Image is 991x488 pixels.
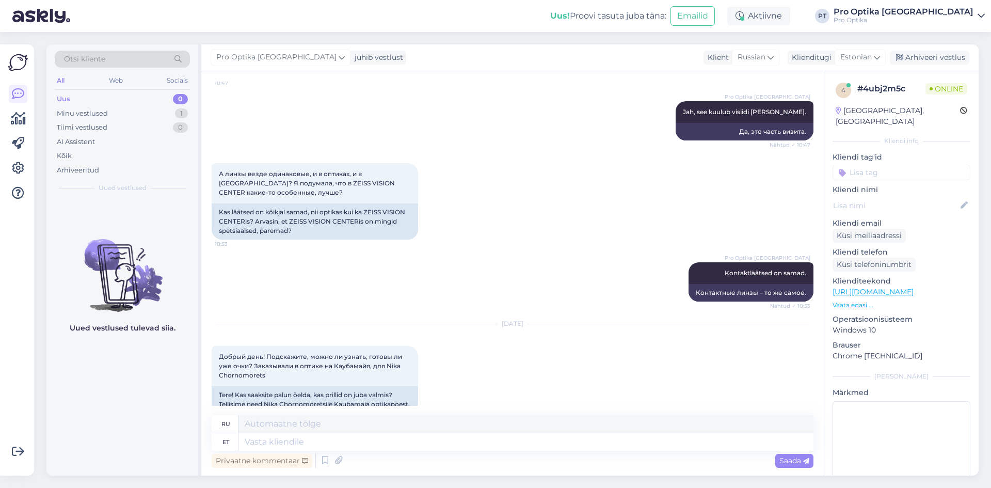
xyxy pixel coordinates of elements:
span: 4 [841,86,845,94]
div: 0 [173,94,188,104]
a: Pro Optika [GEOGRAPHIC_DATA]Pro Optika [834,8,985,24]
span: Nähtud ✓ 10:47 [770,141,810,149]
input: Lisa tag [833,165,970,180]
span: 10:47 [215,79,253,87]
span: Saada [779,456,809,465]
div: Uus [57,94,70,104]
div: Pro Optika [GEOGRAPHIC_DATA] [834,8,973,16]
div: Aktiivne [727,7,790,25]
a: [URL][DOMAIN_NAME] [833,287,914,296]
div: Küsi telefoninumbrit [833,258,916,272]
p: Operatsioonisüsteem [833,314,970,325]
div: et [222,433,229,451]
b: Uus! [550,11,570,21]
div: Контактные линзы – то же самое. [689,284,813,302]
div: AI Assistent [57,137,95,147]
p: Kliendi nimi [833,184,970,195]
span: А линзы везде одинаковые, и в оптиках, и в [GEOGRAPHIC_DATA]? Я подумала, что в ZEISS VISION CENT... [219,170,396,196]
div: Pro Optika [834,16,973,24]
div: Socials [165,74,190,87]
p: Chrome [TECHNICAL_ID] [833,351,970,361]
div: Küsi meiliaadressi [833,229,906,243]
span: Jah, see kuulub visiidi [PERSON_NAME]. [683,108,806,116]
span: Uued vestlused [99,183,147,193]
div: Kliendi info [833,136,970,146]
div: [GEOGRAPHIC_DATA], [GEOGRAPHIC_DATA] [836,105,960,127]
span: Nähtud ✓ 10:53 [770,302,810,310]
button: Emailid [670,6,715,26]
div: [DATE] [212,319,813,328]
img: No chats [46,221,198,313]
div: Privaatne kommentaar [212,454,312,468]
span: Russian [738,52,765,63]
p: Kliendi email [833,218,970,229]
p: Uued vestlused tulevad siia. [70,323,175,334]
div: Klienditugi [788,52,832,63]
img: Askly Logo [8,53,28,72]
span: Estonian [840,52,872,63]
div: ru [221,415,230,433]
div: Klient [704,52,729,63]
p: Klienditeekond [833,276,970,287]
span: Pro Optika [GEOGRAPHIC_DATA] [725,93,810,101]
div: PT [815,9,829,23]
div: # 4ubj2m5c [857,83,925,95]
div: [PERSON_NAME] [833,372,970,381]
div: Web [107,74,125,87]
div: Да, это часть визита. [676,123,813,140]
span: Online [925,83,967,95]
div: juhib vestlust [350,52,403,63]
p: Märkmed [833,387,970,398]
div: Tiimi vestlused [57,122,107,133]
div: All [55,74,67,87]
p: Kliendi tag'id [833,152,970,163]
div: Minu vestlused [57,108,108,119]
span: 10:53 [215,240,253,248]
div: Tere! Kas saaksite palun öelda, kas prillid on juba valmis? Tellisime need Nika Chornomoretsile K... [212,386,418,413]
div: Kõik [57,151,72,161]
span: Kontaktläätsed on samad. [725,269,806,277]
div: Arhiveeri vestlus [890,51,969,65]
span: Добрый день! Подскажите, можно ли узнать, готовы ли уже очки? Заказывали в оптике на Каубамайя, д... [219,353,404,379]
p: Windows 10 [833,325,970,336]
p: Vaata edasi ... [833,301,970,310]
div: Proovi tasuta juba täna: [550,10,666,22]
p: Brauser [833,340,970,351]
input: Lisa nimi [833,200,958,211]
div: Arhiveeritud [57,165,99,176]
div: 0 [173,122,188,133]
span: Pro Optika [GEOGRAPHIC_DATA] [725,254,810,262]
p: Kliendi telefon [833,247,970,258]
span: Otsi kliente [64,54,105,65]
div: 1 [175,108,188,119]
div: Kas läätsed on kõikjal samad, nii optikas kui ka ZEISS VISION CENTERis? Arvasin, et ZEISS VISION ... [212,203,418,240]
span: Pro Optika [GEOGRAPHIC_DATA] [216,52,337,63]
